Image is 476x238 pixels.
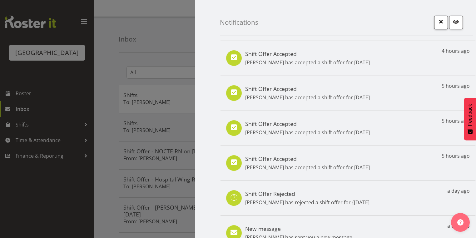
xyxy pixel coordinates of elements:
[457,219,464,226] img: help-xxl-2.png
[442,82,470,90] p: 5 hours ago
[245,155,370,162] h5: Shift Offer Accepted
[245,199,369,206] p: [PERSON_NAME] has rejected a shift offer for {[DATE]
[245,85,370,92] h5: Shift Offer Accepted
[442,117,470,125] p: 5 hours ago
[220,19,258,26] h4: Notifications
[245,59,370,66] p: [PERSON_NAME] has accepted a shift offer for [DATE]
[245,164,370,171] p: [PERSON_NAME] has accepted a shift offer for [DATE]
[447,187,470,195] p: a day ago
[434,16,448,29] button: Close
[245,94,370,101] p: [PERSON_NAME] has accepted a shift offer for [DATE]
[245,129,370,136] p: [PERSON_NAME] has accepted a shift offer for [DATE]
[442,47,470,55] p: 4 hours ago
[464,98,476,140] button: Feedback - Show survey
[245,50,370,57] h5: Shift Offer Accepted
[442,152,470,160] p: 5 hours ago
[467,104,473,126] span: Feedback
[245,190,369,197] h5: Shift Offer Rejected
[245,120,370,127] h5: Shift Offer Accepted
[447,222,470,230] p: a day ago
[449,16,463,29] button: Mark as read
[245,225,352,232] h5: New message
